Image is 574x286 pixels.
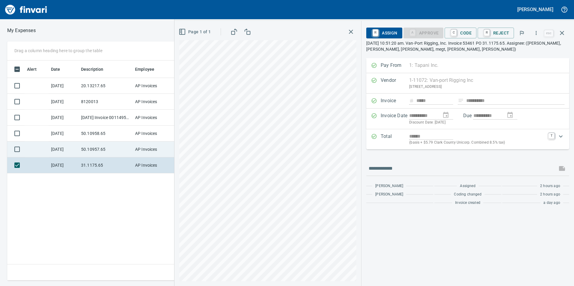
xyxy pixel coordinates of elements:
span: Assigned [460,183,475,189]
td: 31.1175.65 [79,157,133,173]
td: [DATE] [49,110,79,126]
p: Total [381,133,409,146]
a: R [373,29,378,36]
td: [DATE] [49,142,79,157]
td: AP Invoices [133,142,178,157]
div: Expand [366,129,569,149]
a: C [451,29,457,36]
td: 8120013 [79,94,133,110]
span: Employee [135,66,162,73]
img: Finvari [4,2,49,17]
span: [PERSON_NAME] [375,192,403,198]
td: AP Invoices [133,110,178,126]
td: [DATE] [49,126,79,142]
nav: breadcrumb [7,27,36,34]
button: More [530,26,543,40]
td: [DATE] Invoice 001149500-0 from Cessco Inc (1-10167) [79,110,133,126]
td: 50.10957.65 [79,142,133,157]
p: [DATE] 10:51:20 am. Van-Port Rigging, Inc. Invoice 53461 PO 31.1175.65. Assignee: ([PERSON_NAME],... [366,40,569,52]
span: a day ago [543,200,560,206]
span: Date [51,66,60,73]
span: 2 hours ago [540,183,560,189]
td: 20.13217.65 [79,78,133,94]
span: Assign [371,28,397,38]
td: AP Invoices [133,157,178,173]
span: 2 hours ago [540,192,560,198]
span: Alert [27,66,44,73]
button: Page 1 of 1 [177,26,213,37]
span: Description [81,66,111,73]
span: [PERSON_NAME] [375,183,403,189]
span: Invoice created [455,200,480,206]
td: 50.10958.65 [79,126,133,142]
a: R [484,29,490,36]
h5: [PERSON_NAME] [517,6,553,13]
span: Close invoice [543,26,569,40]
p: (basis + $5.79 Clark County Unicorp. Combined 8.5% tax) [409,140,545,146]
span: Employee [135,66,154,73]
span: Description [81,66,104,73]
span: Code [449,28,472,38]
td: AP Invoices [133,126,178,142]
a: esc [544,30,553,37]
span: Reject [482,28,509,38]
td: [DATE] [49,78,79,94]
td: AP Invoices [133,78,178,94]
td: [DATE] [49,157,79,173]
td: [DATE] [49,94,79,110]
p: Drag a column heading here to group the table [14,48,102,54]
span: This records your message into the invoice and notifies anyone mentioned [555,161,569,176]
span: Alert [27,66,37,73]
button: RReject [478,28,514,38]
a: T [548,133,554,139]
button: Flag [515,26,528,40]
button: [PERSON_NAME] [516,5,555,14]
button: CCode [445,28,476,38]
span: Page 1 of 1 [180,28,211,36]
span: Coding changed [454,192,481,198]
p: My Expenses [7,27,36,34]
td: AP Invoices [133,94,178,110]
div: Coding Required [403,30,444,35]
span: Date [51,66,68,73]
button: RAssign [366,28,402,38]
